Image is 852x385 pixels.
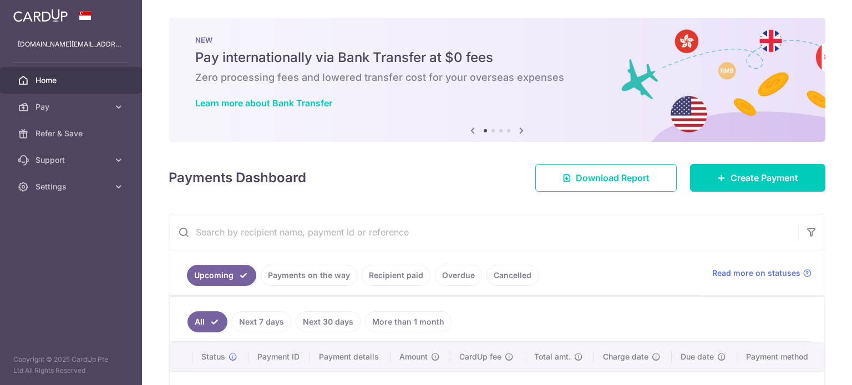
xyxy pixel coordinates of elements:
a: Next 30 days [296,311,361,332]
span: Amount [399,351,428,362]
a: Recipient paid [362,265,430,286]
th: Payment details [310,342,390,371]
h5: Pay internationally via Bank Transfer at $0 fees [195,49,799,66]
span: Create Payment [731,171,798,184]
img: Bank transfer banner [169,18,825,142]
a: Overdue [435,265,482,286]
a: More than 1 month [365,311,452,332]
p: NEW [195,35,799,44]
span: Read more on statuses [712,268,800,279]
h4: Payments Dashboard [169,168,306,188]
span: CardUp fee [459,351,501,362]
th: Payment ID [248,342,311,371]
a: Cancelled [486,265,539,286]
span: Due date [681,351,714,362]
input: Search by recipient name, payment id or reference [169,214,798,250]
span: Total amt. [534,351,571,362]
a: Upcoming [187,265,256,286]
span: Pay [35,101,109,112]
span: Home [35,75,109,86]
a: Read more on statuses [712,268,812,279]
span: Download Report [576,171,650,184]
span: Charge date [603,351,648,362]
a: All [187,311,227,332]
p: [DOMAIN_NAME][EMAIL_ADDRESS][DOMAIN_NAME] [18,39,124,50]
span: Status [201,351,225,362]
th: Payment method [737,342,824,371]
a: Learn more about Bank Transfer [195,97,332,109]
span: Settings [35,181,109,192]
a: Create Payment [690,164,825,192]
a: Download Report [535,164,677,192]
a: Payments on the way [261,265,357,286]
span: Support [35,155,109,166]
span: Refer & Save [35,128,109,139]
img: CardUp [13,9,68,22]
a: Next 7 days [232,311,291,332]
h6: Zero processing fees and lowered transfer cost for your overseas expenses [195,71,799,84]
